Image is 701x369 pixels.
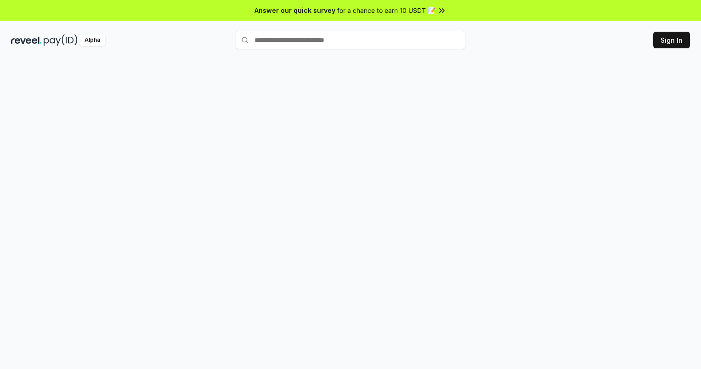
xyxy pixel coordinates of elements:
div: Alpha [79,34,105,46]
img: pay_id [44,34,78,46]
button: Sign In [653,32,690,48]
span: Answer our quick survey [254,6,335,15]
span: for a chance to earn 10 USDT 📝 [337,6,435,15]
img: reveel_dark [11,34,42,46]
